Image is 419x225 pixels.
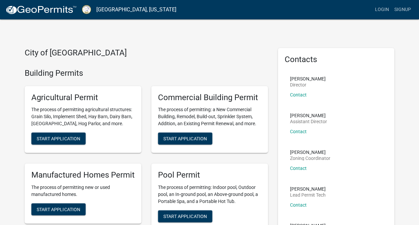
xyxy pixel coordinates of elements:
button: Start Application [31,203,86,215]
p: Director [290,82,326,87]
h5: Commercial Building Permit [158,93,261,102]
span: Start Application [37,207,80,212]
p: [PERSON_NAME] [290,76,326,81]
a: Contact [290,92,307,97]
h4: City of [GEOGRAPHIC_DATA] [25,48,268,58]
p: The process of permitting new or used manufactured homes. [31,184,135,198]
h5: Contacts [285,55,388,64]
h5: Pool Permit [158,170,261,180]
h5: Manufactured Homes Permit [31,170,135,180]
button: Start Application [158,133,212,145]
button: Start Application [158,210,212,222]
p: Lead Permit Tech [290,193,326,197]
span: Start Application [163,136,207,141]
p: Zoning Coordinator [290,156,330,161]
h5: Agricultural Permit [31,93,135,102]
p: The process of permitting: a New Commercial Building, Remodel, Build-out, Sprinkler System, Addit... [158,106,261,127]
a: Login [372,3,392,16]
p: [PERSON_NAME] [290,150,330,155]
p: The process of permitting: Indoor pool, Outdoor pool, an In-ground pool, an Above-ground pool, a ... [158,184,261,205]
a: Contact [290,166,307,171]
p: [PERSON_NAME] [290,187,326,191]
a: Contact [290,202,307,208]
p: Assistant Director [290,119,327,124]
p: [PERSON_NAME] [290,113,327,118]
p: The process of permitting agricultural structures: Grain Silo, Implement Shed, Hay Barn, Dairy Ba... [31,106,135,127]
a: [GEOGRAPHIC_DATA], [US_STATE] [96,4,176,15]
span: Start Application [163,214,207,219]
a: Contact [290,129,307,134]
img: Putnam County, Georgia [82,5,91,14]
button: Start Application [31,133,86,145]
a: Signup [392,3,414,16]
span: Start Application [37,136,80,141]
h4: Building Permits [25,68,268,78]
